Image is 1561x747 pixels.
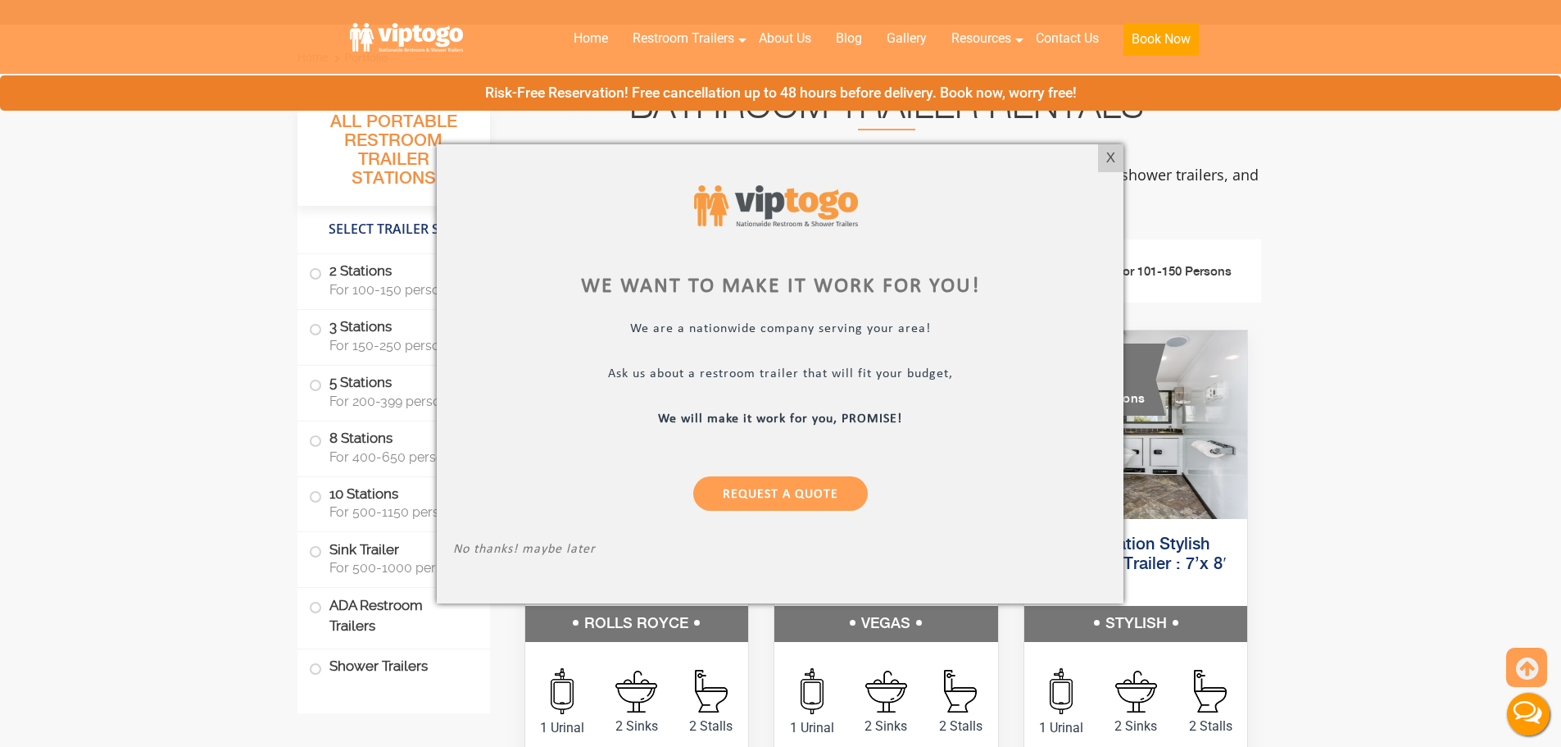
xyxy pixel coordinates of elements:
[453,541,1107,560] p: No thanks! maybe later
[453,321,1107,339] p: We are a nationwide company serving your area!
[453,276,1107,296] div: We want to make it work for you!
[1098,144,1123,172] div: X
[659,412,903,425] b: We will make it work for you, PROMISE!
[453,366,1107,385] p: Ask us about a restroom trailer that will fit your budget,
[694,185,858,227] img: viptogo logo
[693,476,868,510] a: Request a Quote
[1495,681,1561,747] button: Live Chat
